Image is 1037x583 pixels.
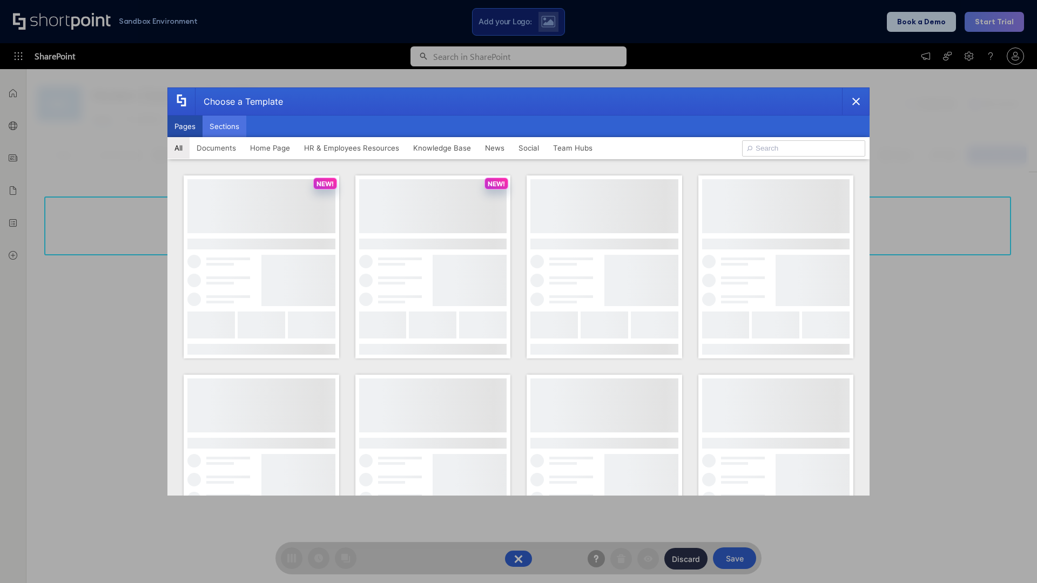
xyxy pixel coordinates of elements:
button: Social [511,137,546,159]
button: Knowledge Base [406,137,478,159]
button: Team Hubs [546,137,600,159]
button: News [478,137,511,159]
button: HR & Employees Resources [297,137,406,159]
div: Choose a Template [195,88,283,115]
button: Pages [167,116,203,137]
iframe: Chat Widget [983,531,1037,583]
button: Home Page [243,137,297,159]
button: Documents [190,137,243,159]
div: template selector [167,87,870,496]
button: Sections [203,116,246,137]
p: NEW! [488,180,505,188]
input: Search [742,140,865,157]
button: All [167,137,190,159]
p: NEW! [317,180,334,188]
